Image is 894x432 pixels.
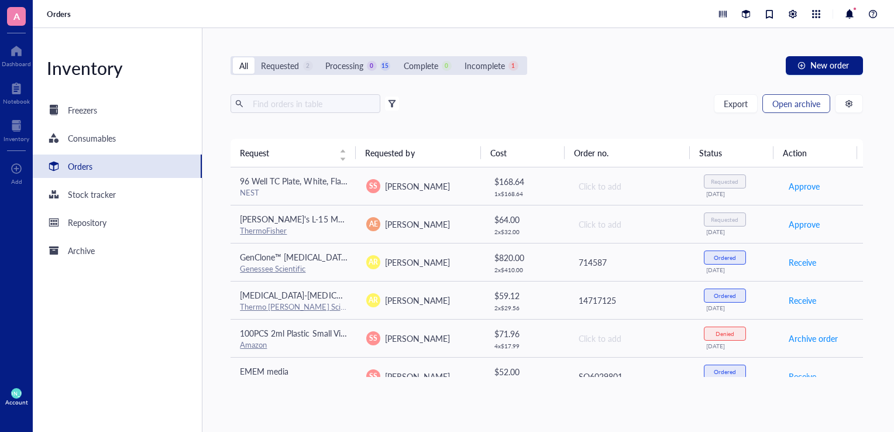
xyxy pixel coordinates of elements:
[385,332,449,344] span: [PERSON_NAME]
[367,61,377,71] div: 0
[494,365,559,378] div: $ 52.00
[240,187,348,198] div: NEST
[788,253,817,272] button: Receive
[481,139,565,167] th: Cost
[711,216,738,223] div: Requested
[240,175,403,187] span: 96 Well TC Plate, White, Flat bottom, Treated
[385,180,449,192] span: [PERSON_NAME]
[494,228,559,235] div: 2 x $ 32.00
[789,332,838,345] span: Archive order
[4,135,29,142] div: Inventory
[385,294,449,306] span: [PERSON_NAME]
[494,289,559,302] div: $ 59.12
[773,139,857,167] th: Action
[494,304,559,311] div: 2 x $ 29.56
[369,257,378,268] span: AR
[240,213,360,225] span: [PERSON_NAME]'s L-15 Medium
[494,342,559,349] div: 4 x $ 17.99
[788,367,817,386] button: Receive
[13,9,20,23] span: A
[762,94,830,113] button: Open archive
[508,61,518,71] div: 1
[33,126,202,150] a: Consumables
[33,98,202,122] a: Freezers
[404,59,438,72] div: Complete
[568,167,694,205] td: Click to add
[788,329,838,348] button: Archive order
[369,371,377,382] span: SS
[240,251,528,263] span: GenClone™ [MEDICAL_DATA], 100% U.S. Origin, Heat Inactivated, 500 mL/Unit
[385,371,449,382] span: [PERSON_NAME]
[788,177,820,196] button: Approve
[47,9,73,19] a: Orders
[369,219,378,229] span: AE
[568,357,694,395] td: SO6029801
[568,205,694,243] td: Click to add
[724,99,748,108] span: Export
[33,56,202,80] div: Inventory
[714,94,758,113] button: Export
[240,263,305,274] a: Genessee Scientific
[11,178,22,185] div: Add
[714,368,736,375] div: Ordered
[325,59,363,72] div: Processing
[369,181,377,191] span: SS
[240,339,267,350] a: Amazon
[706,342,769,349] div: [DATE]
[68,132,116,145] div: Consumables
[706,266,769,273] div: [DATE]
[706,304,769,311] div: [DATE]
[68,244,95,257] div: Archive
[579,332,685,345] div: Click to add
[579,218,685,231] div: Click to add
[706,190,769,197] div: [DATE]
[579,294,685,307] div: 14717125
[465,59,505,72] div: Incomplete
[772,99,820,108] span: Open archive
[33,211,202,234] a: Repository
[568,281,694,319] td: 14717125
[2,42,31,67] a: Dashboard
[33,239,202,262] a: Archive
[789,370,816,383] span: Receive
[690,139,773,167] th: Status
[714,292,736,299] div: Ordered
[788,291,817,310] button: Receive
[33,183,202,206] a: Stock tracker
[789,294,816,307] span: Receive
[789,256,816,269] span: Receive
[810,60,849,70] span: New order
[494,251,559,264] div: $ 820.00
[2,60,31,67] div: Dashboard
[240,301,361,312] a: Thermo [PERSON_NAME] Scientific
[231,139,356,167] th: Request
[3,98,30,105] div: Notebook
[239,59,248,72] div: All
[579,370,685,383] div: SO6029801
[302,61,312,71] div: 2
[68,160,92,173] div: Orders
[494,175,559,188] div: $ 168.64
[385,256,449,268] span: [PERSON_NAME]
[240,289,427,301] span: [MEDICAL_DATA]-[MEDICAL_DATA] (10,000 U/mL)
[789,218,820,231] span: Approve
[369,333,377,344] span: SS
[240,327,703,339] span: 100PCS 2ml Plastic Small Vials with Screw Caps Sample Tubes Cryotubes,PP Material, Free from DNas...
[711,178,738,185] div: Requested
[4,116,29,142] a: Inventory
[494,190,559,197] div: 1 x $ 168.64
[248,95,376,112] input: Find orders in table
[261,59,299,72] div: Requested
[706,228,769,235] div: [DATE]
[788,215,820,234] button: Approve
[68,104,97,116] div: Freezers
[240,365,288,377] span: EMEM media
[240,225,287,236] a: ThermoFisher
[442,61,452,71] div: 0
[579,180,685,193] div: Click to add
[568,243,694,281] td: 714587
[3,79,30,105] a: Notebook
[568,319,694,357] td: Click to add
[356,139,481,167] th: Requested by
[369,295,378,306] span: AR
